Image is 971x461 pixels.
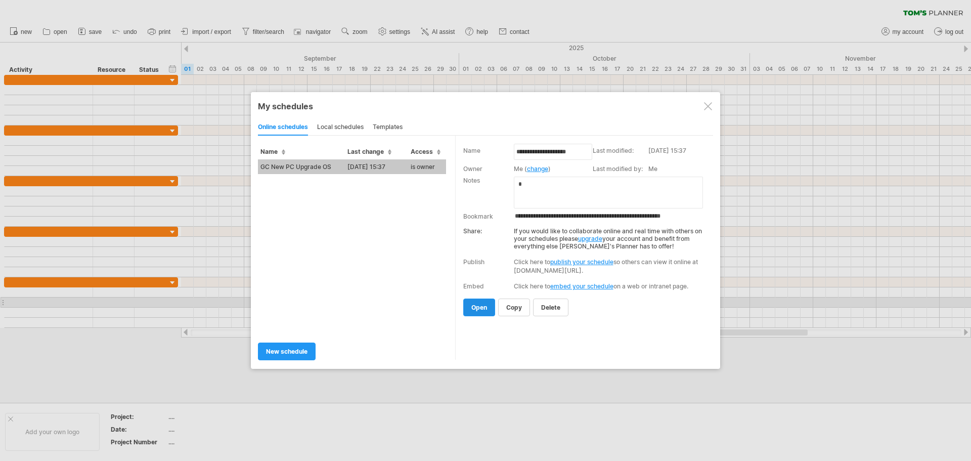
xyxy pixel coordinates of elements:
td: [DATE] 15:37 [345,159,408,174]
span: delete [541,304,560,311]
td: Owner [463,164,514,176]
span: open [471,304,487,311]
a: embed your schedule [550,282,613,290]
span: Last change [347,148,391,155]
td: Last modified: [593,146,648,164]
div: online schedules [258,119,308,136]
span: new schedule [266,348,307,355]
a: open [463,299,495,316]
div: Publish [463,258,484,266]
a: delete [533,299,568,316]
span: Name [260,148,285,155]
td: is owner [408,159,446,174]
td: Last modified by: [593,164,648,176]
div: templates [373,119,403,136]
div: My schedules [258,101,713,111]
strong: Share: [463,227,482,235]
div: Embed [463,282,484,290]
a: new schedule [258,343,316,360]
div: Click here to on a web or intranet page. [514,282,707,290]
span: Access [411,148,440,155]
td: [DATE] 15:37 [648,146,711,164]
div: If you would like to collaborate online and real time with others on your schedules please your a... [463,222,707,250]
div: Click here to so others can view it online at [DOMAIN_NAME][URL]. [514,258,707,275]
div: local schedules [317,119,364,136]
span: copy [506,304,522,311]
div: Me ( ) [514,165,588,173]
td: Name [463,146,514,164]
td: GC New PC Upgrade OS [258,159,345,174]
td: Bookmark [463,209,514,222]
a: copy [498,299,530,316]
td: Notes [463,176,514,209]
td: Me [648,164,711,176]
a: change [527,165,548,173]
a: upgrade [578,235,602,242]
a: publish your schedule [550,258,613,266]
